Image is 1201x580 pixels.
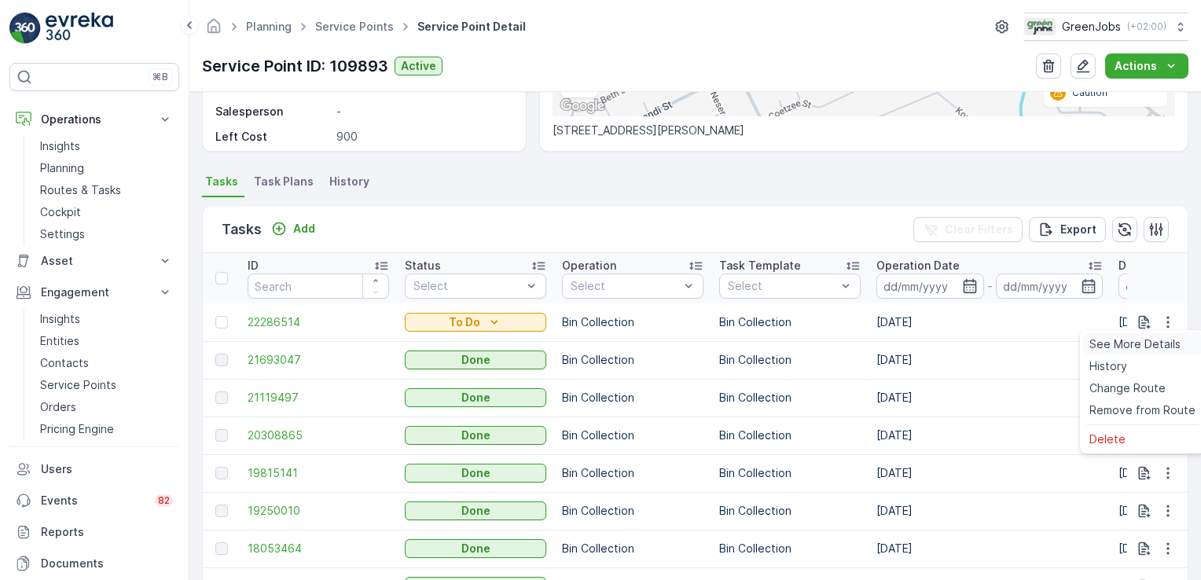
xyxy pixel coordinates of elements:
[1072,86,1107,99] p: Caution
[996,273,1104,299] input: dd/mm/yyyy
[562,314,703,330] p: Bin Collection
[461,352,490,368] p: Done
[1118,258,1170,273] p: Due Date
[40,377,116,393] p: Service Points
[336,129,509,145] p: 900
[41,493,145,508] p: Events
[1089,402,1195,418] span: Remove from Route
[248,503,389,519] span: 19250010
[405,388,546,407] button: Done
[34,418,179,440] a: Pricing Engine
[556,96,608,116] a: Open this area in Google Maps (opens a new window)
[719,428,861,443] p: Bin Collection
[9,277,179,308] button: Engagement
[40,138,80,154] p: Insights
[215,391,228,404] div: Toggle Row Selected
[9,13,41,44] img: logo
[461,428,490,443] p: Done
[34,308,179,330] a: Insights
[876,258,960,273] p: Operation Date
[461,503,490,519] p: Done
[405,426,546,445] button: Done
[215,467,228,479] div: Toggle Row Selected
[34,201,179,223] a: Cockpit
[413,278,522,294] p: Select
[562,258,616,273] p: Operation
[1029,217,1106,242] button: Export
[215,129,330,145] p: Left Cost
[728,278,836,294] p: Select
[158,494,170,507] p: 82
[40,333,79,349] p: Entities
[9,516,179,548] a: Reports
[562,541,703,556] p: Bin Collection
[405,501,546,520] button: Done
[869,530,1111,567] td: [DATE]
[869,303,1111,341] td: [DATE]
[293,221,315,237] p: Add
[248,465,389,481] a: 19815141
[152,71,168,83] p: ⌘B
[34,374,179,396] a: Service Points
[1089,358,1127,374] span: History
[315,20,394,33] a: Service Points
[248,541,389,556] span: 18053464
[556,96,608,116] img: Google
[876,273,984,299] input: dd/mm/yyyy
[46,13,113,44] img: logo_light-DOdMpM7g.png
[41,284,148,300] p: Engagement
[719,503,861,519] p: Bin Collection
[869,417,1111,454] td: [DATE]
[9,245,179,277] button: Asset
[1062,19,1121,35] p: GreenJobs
[248,352,389,368] a: 21693047
[40,355,89,371] p: Contacts
[405,313,546,332] button: To Do
[395,57,443,75] button: Active
[1127,20,1166,33] p: ( +02:00 )
[336,104,509,119] p: -
[215,316,228,329] div: Toggle Row Selected
[41,112,148,127] p: Operations
[987,277,993,296] p: -
[1024,18,1056,35] img: Green_Jobs_Logo.png
[1115,58,1157,74] p: Actions
[461,390,490,406] p: Done
[40,421,114,437] p: Pricing Engine
[869,454,1111,492] td: [DATE]
[1089,336,1181,352] span: See More Details
[248,390,389,406] a: 21119497
[562,465,703,481] p: Bin Collection
[40,399,76,415] p: Orders
[248,314,389,330] a: 22286514
[401,58,436,74] p: Active
[34,396,179,418] a: Orders
[41,253,148,269] p: Asset
[40,204,81,220] p: Cockpit
[41,461,173,477] p: Users
[329,174,369,189] span: History
[34,157,179,179] a: Planning
[248,428,389,443] a: 20308865
[215,542,228,555] div: Toggle Row Selected
[254,174,314,189] span: Task Plans
[40,226,85,242] p: Settings
[562,390,703,406] p: Bin Collection
[222,218,262,240] p: Tasks
[246,20,292,33] a: Planning
[571,278,679,294] p: Select
[215,429,228,442] div: Toggle Row Selected
[719,258,801,273] p: Task Template
[34,223,179,245] a: Settings
[869,341,1111,379] td: [DATE]
[34,330,179,352] a: Entities
[945,222,1013,237] p: Clear Filters
[562,428,703,443] p: Bin Collection
[719,390,861,406] p: Bin Collection
[40,182,121,198] p: Routes & Tasks
[719,352,861,368] p: Bin Collection
[205,24,222,37] a: Homepage
[869,492,1111,530] td: [DATE]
